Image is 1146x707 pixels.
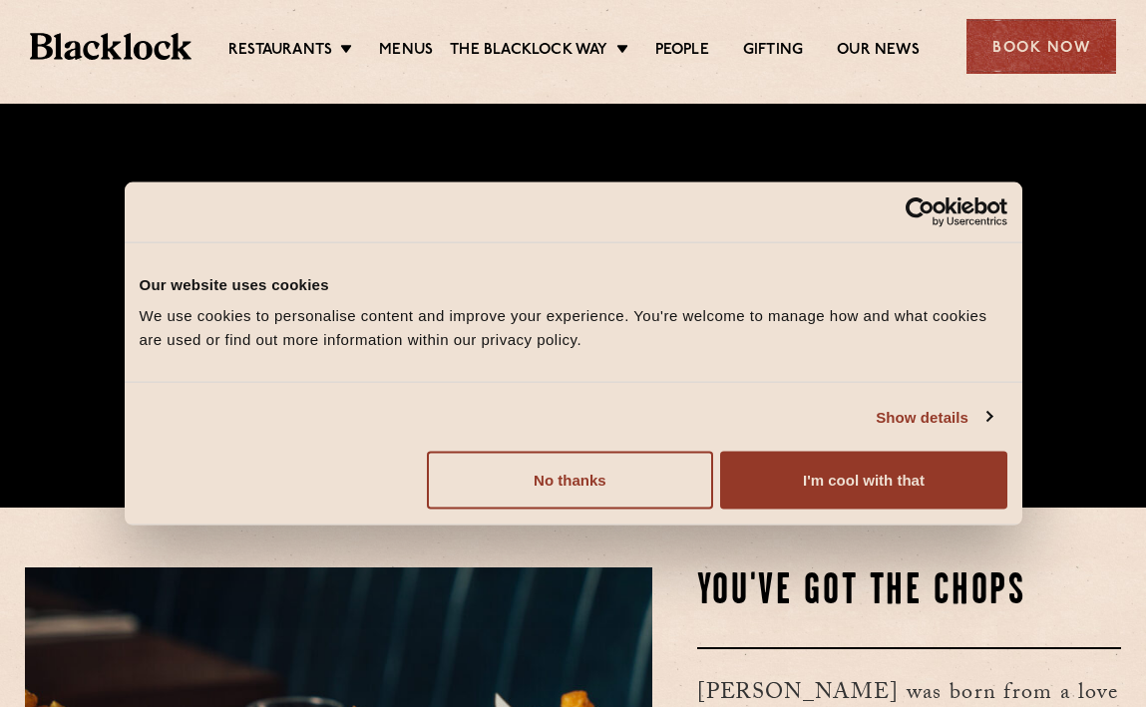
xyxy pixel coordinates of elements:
[743,41,803,63] a: Gifting
[379,41,433,63] a: Menus
[655,41,709,63] a: People
[140,304,1007,352] div: We use cookies to personalise content and improve your experience. You're welcome to manage how a...
[876,405,991,429] a: Show details
[140,272,1007,296] div: Our website uses cookies
[427,452,713,510] button: No thanks
[837,41,920,63] a: Our News
[228,41,332,63] a: Restaurants
[697,567,1121,617] h2: You've Got The Chops
[450,41,607,63] a: The Blacklock Way
[720,452,1006,510] button: I'm cool with that
[833,196,1007,226] a: Usercentrics Cookiebot - opens in a new window
[30,33,191,60] img: BL_Textured_Logo-footer-cropped.svg
[966,19,1116,74] div: Book Now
